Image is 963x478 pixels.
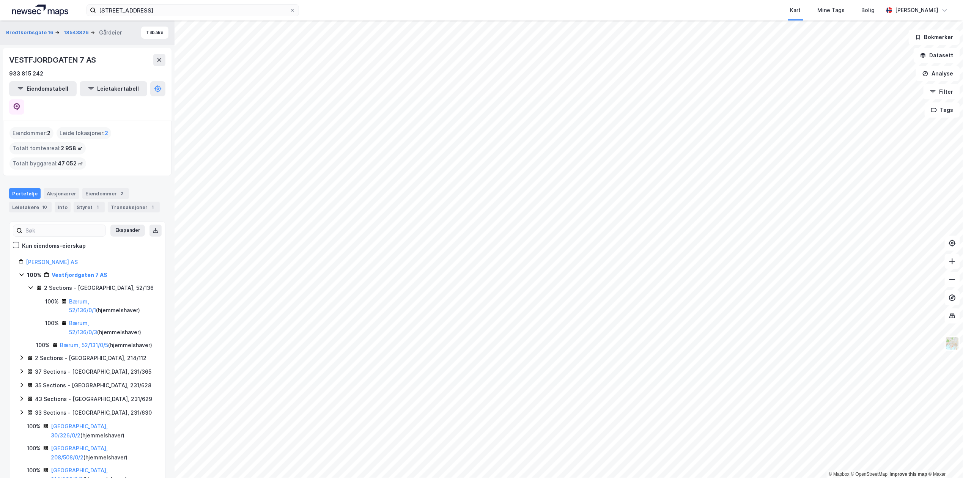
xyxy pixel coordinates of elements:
[925,442,963,478] iframe: Chat Widget
[36,341,50,350] div: 100%
[35,408,152,417] div: 33 Sections - [GEOGRAPHIC_DATA], 231/630
[60,341,152,350] div: ( hjemmelshaver )
[27,422,41,431] div: 100%
[57,127,111,139] div: Leide lokasjoner :
[41,203,49,211] div: 10
[818,6,845,15] div: Mine Tags
[80,81,147,96] button: Leietakertabell
[35,354,146,363] div: 2 Sections - [GEOGRAPHIC_DATA], 214/112
[108,202,160,212] div: Transaksjoner
[9,81,77,96] button: Eiendomstabell
[149,203,157,211] div: 1
[69,320,97,335] a: Bærum, 52/136/0/3
[925,102,960,118] button: Tags
[61,144,83,153] span: 2 958 ㎡
[47,129,50,138] span: 2
[74,202,105,212] div: Styret
[110,225,145,237] button: Ekspander
[9,188,41,199] div: Portefølje
[44,283,154,292] div: 2 Sections - [GEOGRAPHIC_DATA], 52/136
[27,270,41,280] div: 100%
[9,157,86,170] div: Totalt byggareal :
[51,422,156,440] div: ( hjemmelshaver )
[9,54,98,66] div: VESTFJORDGATEN 7 AS
[69,297,156,315] div: ( hjemmelshaver )
[914,48,960,63] button: Datasett
[52,272,107,278] a: Vestfjordgaten 7 AS
[909,30,960,45] button: Bokmerker
[96,5,290,16] input: Søk på adresse, matrikkel, gårdeiere, leietakere eller personer
[99,28,122,37] div: Gårdeier
[12,5,68,16] img: logo.a4113a55bc3d86da70a041830d287a7e.svg
[118,190,126,197] div: 2
[105,129,108,138] span: 2
[55,202,71,212] div: Info
[22,225,105,236] input: Søk
[58,159,83,168] span: 47 052 ㎡
[924,84,960,99] button: Filter
[51,423,108,439] a: [GEOGRAPHIC_DATA], 30/326/0/2
[35,381,151,390] div: 35 Sections - [GEOGRAPHIC_DATA], 231/628
[27,444,41,453] div: 100%
[895,6,939,15] div: [PERSON_NAME]
[851,472,888,477] a: OpenStreetMap
[27,466,41,475] div: 100%
[69,298,96,314] a: Bærum, 52/136/0/1
[945,336,960,351] img: Z
[60,342,108,348] a: Bærum, 52/131/0/5
[82,188,129,199] div: Eiendommer
[916,66,960,81] button: Analyse
[35,395,152,404] div: 43 Sections - [GEOGRAPHIC_DATA], 231/629
[26,259,78,265] a: [PERSON_NAME] AS
[45,297,59,306] div: 100%
[6,29,55,36] button: Brodtkorbsgate 16
[9,202,52,212] div: Leietakere
[51,444,156,462] div: ( hjemmelshaver )
[69,319,156,337] div: ( hjemmelshaver )
[45,319,59,328] div: 100%
[22,241,86,250] div: Kun eiendoms-eierskap
[9,69,43,78] div: 933 815 242
[51,445,108,461] a: [GEOGRAPHIC_DATA], 208/508/0/2
[790,6,801,15] div: Kart
[862,6,875,15] div: Bolig
[44,188,79,199] div: Aksjonærer
[64,29,90,36] button: 18543826
[141,27,168,39] button: Tilbake
[9,142,86,154] div: Totalt tomteareal :
[9,127,53,139] div: Eiendommer :
[890,472,927,477] a: Improve this map
[94,203,102,211] div: 1
[829,472,850,477] a: Mapbox
[35,367,151,376] div: 37 Sections - [GEOGRAPHIC_DATA], 231/365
